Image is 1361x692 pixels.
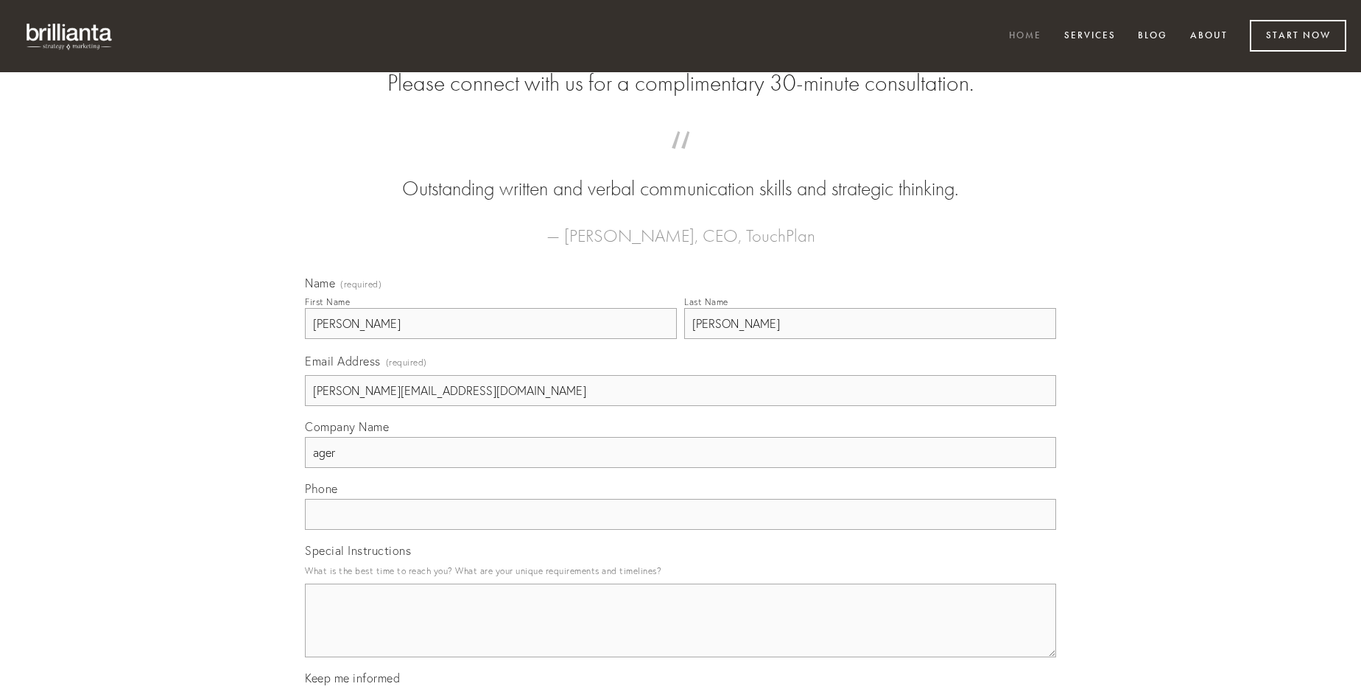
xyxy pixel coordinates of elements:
[1055,24,1125,49] a: Services
[15,15,125,57] img: brillianta - research, strategy, marketing
[328,146,1033,203] blockquote: Outstanding written and verbal communication skills and strategic thinking.
[305,419,389,434] span: Company Name
[305,481,338,496] span: Phone
[999,24,1051,49] a: Home
[1128,24,1177,49] a: Blog
[340,280,381,289] span: (required)
[684,296,728,307] div: Last Name
[305,296,350,307] div: First Name
[1250,20,1346,52] a: Start Now
[328,203,1033,251] figcaption: — [PERSON_NAME], CEO, TouchPlan
[328,146,1033,175] span: “
[386,352,427,372] span: (required)
[305,354,381,368] span: Email Address
[305,276,335,290] span: Name
[305,671,400,685] span: Keep me informed
[1181,24,1237,49] a: About
[305,543,411,558] span: Special Instructions
[305,561,1056,581] p: What is the best time to reach you? What are your unique requirements and timelines?
[305,69,1056,97] h2: Please connect with us for a complimentary 30-minute consultation.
